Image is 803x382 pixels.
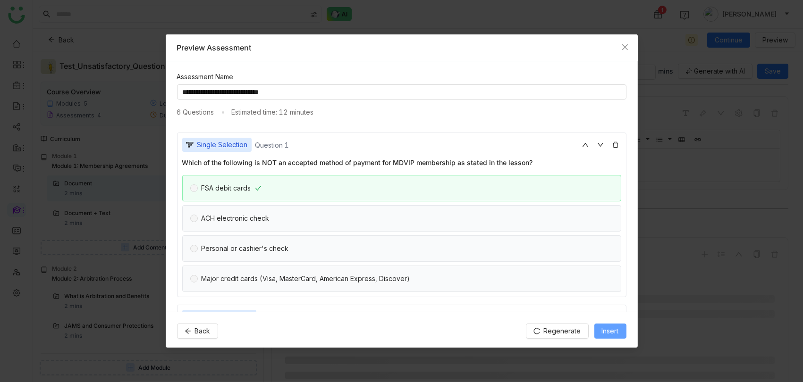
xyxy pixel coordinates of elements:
span: 6 Questions [177,107,214,117]
div: Preview Assessment [177,42,626,53]
span: Estimated time: 12 minutes [232,107,314,117]
span: Back [195,326,211,336]
div: Question 1 [255,141,289,149]
span: Insert [602,326,619,336]
div: Personal or cashier's check [182,235,621,262]
button: Insert [594,324,626,339]
button: Regenerate [526,324,589,339]
button: Back [177,324,218,339]
div: Which of the following is NOT an accepted method of payment for MDVIP membership as stated in the... [182,158,621,167]
div: Assessment Name [177,73,626,81]
div: Major credit cards (Visa, MasterCard, American Express, Discover) [182,266,621,292]
div: FSA debit cards [182,175,621,201]
img: question-icon [186,141,194,149]
div: ACH electronic check [182,205,621,232]
div: Single Selection [197,140,248,150]
button: Close [612,34,638,60]
span: Regenerate [544,326,581,336]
